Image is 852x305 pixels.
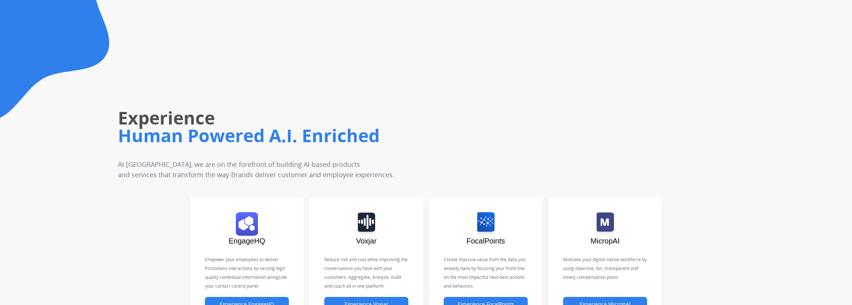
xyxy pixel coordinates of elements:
img: logo [477,212,495,236]
img: logo [597,212,614,236]
img: logo [236,212,258,236]
p: Create massive value from the data you already have by focusing your front-line on the most impac... [444,255,528,291]
span: EngageHQ [229,237,265,245]
p: Motivate your digital-native workforce by using objective, fair, transparent and timely compensat... [563,255,647,282]
img: logo [358,212,375,236]
span: Voxjar [356,237,377,245]
p: Empower your employees to deliver frictionless interactions by serving high quality contextual in... [205,255,289,291]
h1: Experience [118,106,596,130]
p: Reduce risk and cost while improving the conversations you have with your customers. Aggregate, A... [324,255,408,291]
h1: Human Powered A.I. Enriched [118,124,596,147]
span: FocalPoints [467,237,505,245]
span: MicropAI [591,237,620,245]
p: At [GEOGRAPHIC_DATA], we are on the forefront of building AI-based products and services that tra... [118,159,548,180]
